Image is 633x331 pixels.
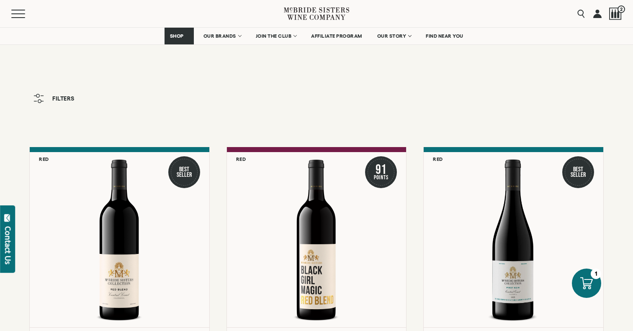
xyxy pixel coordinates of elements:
[4,226,12,264] div: Contact Us
[170,33,184,39] span: SHOP
[372,28,417,44] a: OUR STORY
[420,28,469,44] a: FIND NEAR YOU
[311,33,362,39] span: AFFILIATE PROGRAM
[165,28,194,44] a: SHOP
[29,90,79,107] button: Filters
[426,33,463,39] span: FIND NEAR YOU
[306,28,368,44] a: AFFILIATE PROGRAM
[198,28,246,44] a: OUR BRANDS
[256,33,292,39] span: JOIN THE CLUB
[618,5,625,13] span: 2
[591,269,601,279] div: 1
[236,156,246,162] h6: Red
[250,28,302,44] a: JOIN THE CLUB
[377,33,407,39] span: OUR STORY
[52,96,75,101] span: Filters
[203,33,236,39] span: OUR BRANDS
[11,10,41,18] button: Mobile Menu Trigger
[39,156,49,162] h6: Red
[433,156,443,162] h6: Red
